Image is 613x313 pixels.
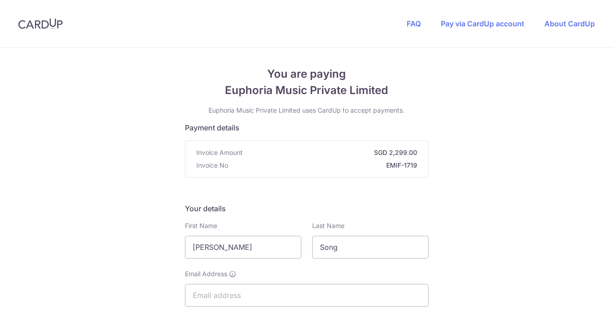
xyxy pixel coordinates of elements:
span: Euphoria Music Private Limited [185,82,429,99]
input: First name [185,236,301,258]
img: CardUp [18,18,63,29]
p: Euphoria Music Private Limited uses CardUp to accept payments. [185,106,429,115]
span: Invoice Amount [196,148,243,157]
label: First Name [185,221,217,230]
strong: SGD 2,299.00 [246,148,417,157]
a: Pay via CardUp account [441,19,524,28]
strong: EMIF-1719 [232,161,417,170]
a: FAQ [407,19,421,28]
h5: Your details [185,203,429,214]
input: Email address [185,284,429,307]
input: Last name [312,236,429,258]
span: Email Address [185,269,227,278]
h5: Payment details [185,122,429,133]
span: You are paying [185,66,429,82]
a: About CardUp [544,19,595,28]
label: Last Name [312,221,344,230]
span: Invoice No [196,161,228,170]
